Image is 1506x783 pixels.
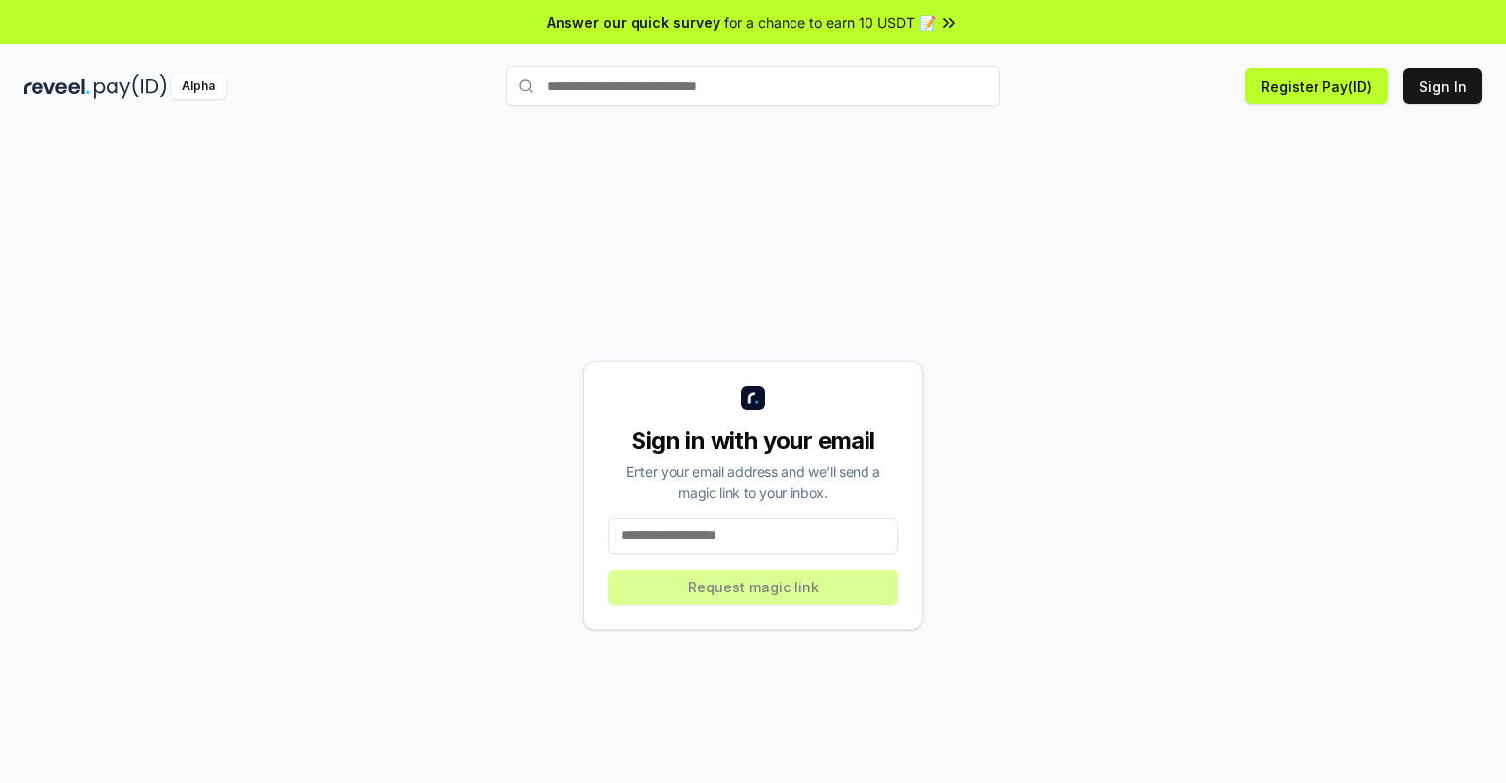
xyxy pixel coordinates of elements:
div: Sign in with your email [608,426,898,457]
div: Alpha [171,74,226,99]
button: Sign In [1403,68,1482,104]
span: Answer our quick survey [547,12,720,33]
img: logo_small [741,386,765,410]
button: Register Pay(ID) [1245,68,1388,104]
img: reveel_dark [24,74,90,99]
div: Enter your email address and we’ll send a magic link to your inbox. [608,461,898,503]
img: pay_id [94,74,167,99]
span: for a chance to earn 10 USDT 📝 [724,12,936,33]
